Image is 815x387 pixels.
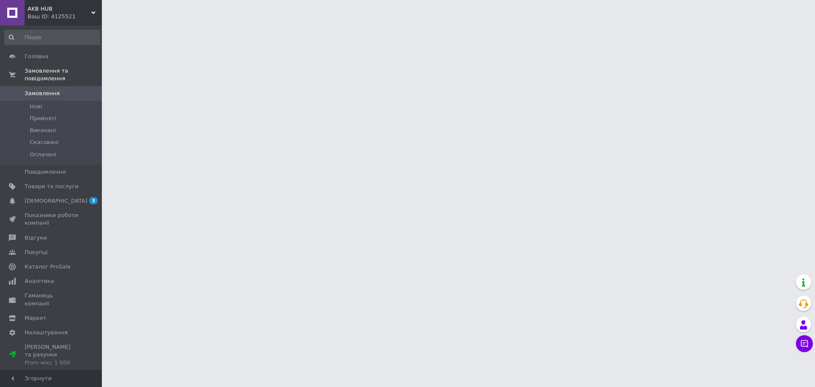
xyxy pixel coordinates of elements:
span: Нові [30,103,42,110]
span: Аналітика [25,277,54,285]
span: Гаманець компанії [25,292,79,307]
span: Виконані [30,127,56,134]
span: Налаштування [25,329,68,336]
span: [PERSON_NAME] та рахунки [25,343,79,367]
button: Чат з покупцем [796,335,813,352]
span: Замовлення [25,90,60,97]
span: Оплачені [30,151,56,158]
span: Скасовані [30,138,59,146]
span: Покупці [25,249,48,256]
span: Показники роботи компанії [25,212,79,227]
span: Маркет [25,314,46,322]
span: Каталог ProSale [25,263,70,271]
span: Відгуки [25,234,47,242]
span: Товари та послуги [25,183,79,190]
div: Ваш ID: 4125521 [28,13,102,20]
span: 3 [89,197,98,204]
span: Замовлення та повідомлення [25,67,102,82]
span: AKB HUB [28,5,91,13]
span: Прийняті [30,115,56,122]
span: [DEMOGRAPHIC_DATA] [25,197,87,205]
div: Prom мікс 1 000 [25,359,79,367]
span: Головна [25,53,48,60]
span: Повідомлення [25,168,66,176]
input: Пошук [4,30,100,45]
